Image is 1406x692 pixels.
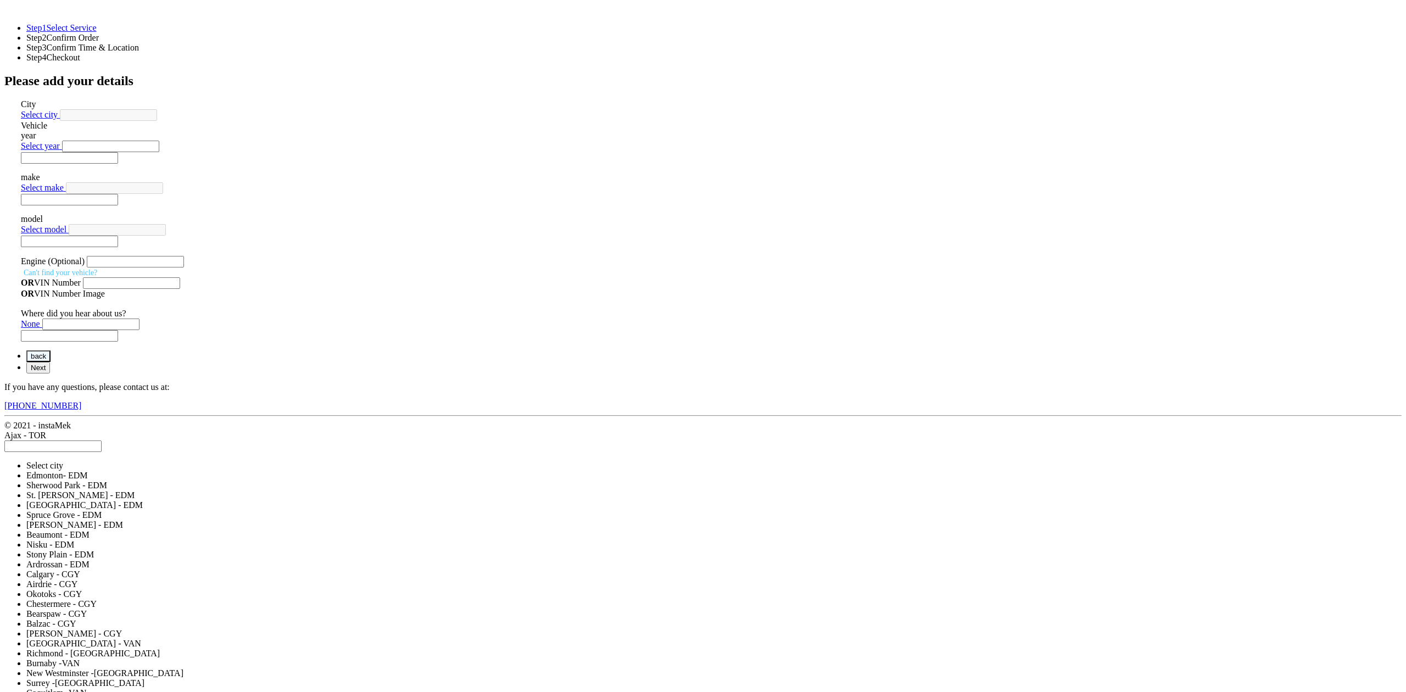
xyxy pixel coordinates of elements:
[21,180,66,192] a: Select make
[21,107,60,119] a: Select city
[46,53,80,62] span: Checkout
[21,316,42,328] a: None
[26,579,344,589] div: Airdrie - CGY
[26,33,99,42] a: Step2
[21,138,62,150] a: Select year
[26,530,344,540] div: Beaumont - EDM
[26,560,344,570] div: Ardrossan - EDM
[26,461,344,471] div: Select city
[46,43,138,52] span: Confirm Time & Location
[26,589,344,599] div: Okotoks - CGY
[4,382,1402,392] p: If you have any questions, please contact us at:
[26,678,344,688] div: Surrey -[GEOGRAPHIC_DATA]
[4,431,46,440] span: Ajax - TOR
[26,619,344,629] div: Balzac - CGY
[26,639,344,649] div: [GEOGRAPHIC_DATA] - VAN
[21,141,60,150] span: Select year
[4,401,81,410] a: [PHONE_NUMBER]
[21,278,81,287] label: VIN Number
[21,110,58,119] span: Select city
[26,43,139,52] a: Step3
[21,225,66,234] span: Select model
[26,599,344,609] div: Chestermere - CGY
[21,319,40,328] span: None
[26,520,344,530] div: [PERSON_NAME] - EDM
[26,629,344,639] div: [PERSON_NAME] - CGY
[21,278,34,287] strong: OR
[26,500,344,510] div: [GEOGRAPHIC_DATA] - EDM
[46,23,96,32] span: Select Service
[21,289,34,298] strong: OR
[26,350,51,362] button: back
[26,510,344,520] div: Spruce Grove - EDM
[26,481,344,490] div: Sherwood Park - EDM
[21,131,36,140] label: year
[26,53,80,62] a: Step4
[26,668,344,678] div: New Westminster -[GEOGRAPHIC_DATA]
[26,23,97,32] a: Step1
[26,471,344,481] div: Edmonton- EDM
[26,658,344,668] div: Burnaby -VAN
[21,303,126,318] label: Where did you hear about us?
[4,421,71,430] span: © 2021 - instaMek
[21,222,69,234] a: Select model
[21,172,40,182] label: make
[26,550,344,560] div: Stony Plain - EDM
[21,289,105,298] label: VIN Number Image
[26,362,50,373] button: Next
[21,183,64,192] span: Select make
[21,256,85,266] label: Engine (Optional)
[26,570,344,579] div: Calgary - CGY
[26,609,344,619] div: Bearspaw - CGY
[21,94,36,109] label: City
[26,649,344,658] div: Richmond - [GEOGRAPHIC_DATA]
[21,266,100,280] span: Can't find your vehicle?
[26,490,344,500] div: St. [PERSON_NAME] - EDM
[21,214,43,224] label: model
[46,33,99,42] span: Confirm Order
[26,540,344,550] div: Nisku - EDM
[21,115,47,130] label: Vehicle
[4,74,1402,88] h2: Please add your details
